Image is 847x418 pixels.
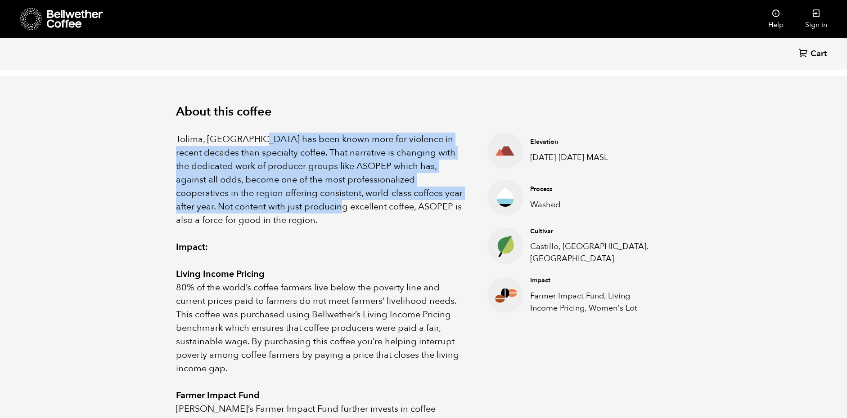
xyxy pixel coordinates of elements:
span: Cart [811,49,827,59]
p: Castillo, [GEOGRAPHIC_DATA], [GEOGRAPHIC_DATA] [530,240,657,265]
h4: Cultivar [530,227,657,236]
h4: Process [530,185,657,194]
strong: Farmer Impact Fund [176,389,260,401]
p: Washed [530,199,657,211]
strong: Impact: [176,241,208,253]
h2: About this coffee [176,105,671,119]
p: 80% of the world’s coffee farmers live below the poverty line and current prices paid to farmers ... [176,281,465,375]
strong: Living Income Pricing [176,268,265,280]
a: Cart [799,48,829,60]
p: Farmer Impact Fund, Living Income Pricing, Women's Lot [530,290,657,314]
p: Tolima, [GEOGRAPHIC_DATA] has been known more for violence in recent decades than specialty coffe... [176,133,465,227]
h4: Impact [530,276,657,285]
p: [DATE]-[DATE] MASL [530,151,657,164]
h4: Elevation [530,138,657,147]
